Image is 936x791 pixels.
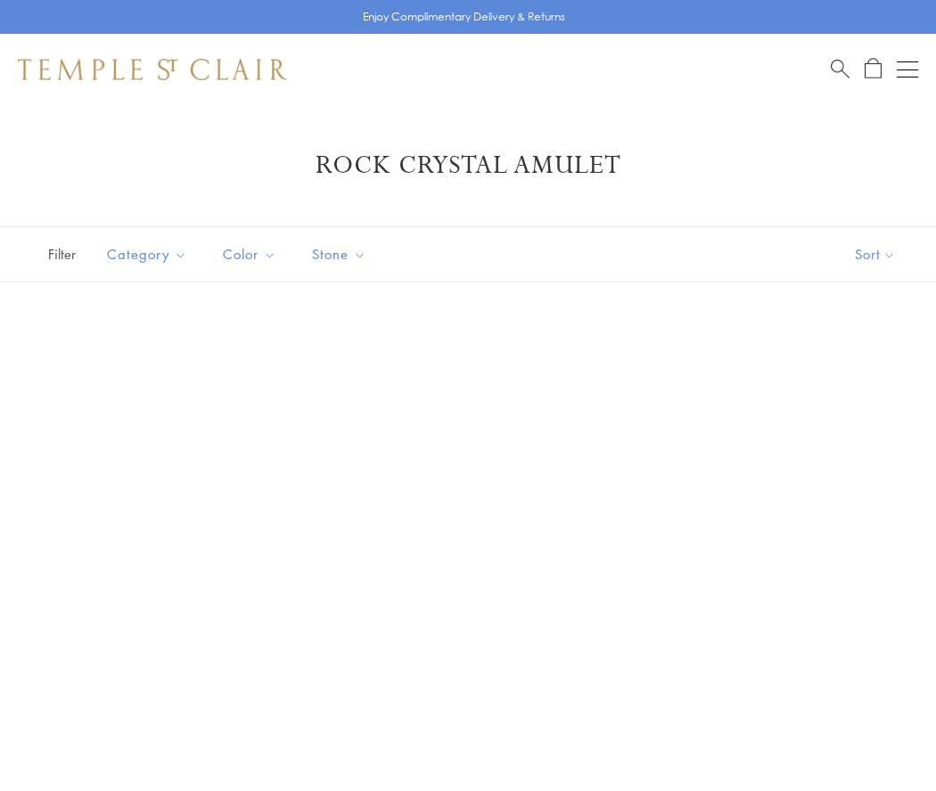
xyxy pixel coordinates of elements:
[214,243,290,265] span: Color
[363,8,565,26] p: Enjoy Complimentary Delivery & Returns
[299,234,380,274] button: Stone
[45,150,891,182] h1: Rock Crystal Amulet
[94,234,201,274] button: Category
[209,234,290,274] button: Color
[98,243,201,265] span: Category
[815,227,936,281] button: Show sort by
[303,243,380,265] span: Stone
[831,58,850,80] a: Search
[897,59,918,80] button: Open navigation
[18,59,287,80] img: Temple St. Clair
[865,58,882,80] a: Open Shopping Bag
